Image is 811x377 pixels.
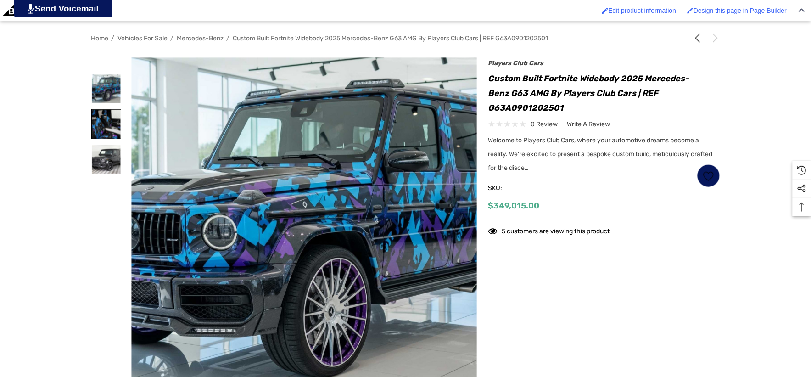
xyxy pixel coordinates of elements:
[91,30,720,46] nav: Breadcrumb
[598,2,681,19] a: Enabled brush for product edit Edit product information
[488,71,720,115] h1: Custom Built Fortnite Widebody 2025 Mercedes-Benz G63 AMG by Players Club Cars | REF G63A0901202501
[531,118,558,130] span: 0 review
[488,136,713,172] span: Welcome to Players Club Cars, where your automotive dreams become a reality. We're excited to pre...
[488,59,544,67] a: Players Club Cars
[609,7,677,14] span: Edit product information
[703,171,714,181] svg: Wish List
[488,182,534,195] span: SKU:
[682,2,791,19] a: Enabled brush for page builder edit. Design this page in Page Builder
[797,166,806,175] svg: Recently Viewed
[602,7,609,14] img: Enabled brush for product edit
[687,7,694,14] img: Enabled brush for page builder edit.
[797,184,806,193] svg: Social Media
[92,110,121,139] img: For Sale: Custom Built Fortnite Widebody 2025 Mercedes-Benz G63 AMG by Players Club Cars | REF G6...
[92,145,121,174] img: For Sale: Custom Built Fortnite Widebody 2025 Mercedes-Benz G63 AMG by Players Club Cars | REF G6...
[91,34,109,42] a: Home
[488,201,540,211] span: $349,015.00
[488,223,610,237] div: 5 customers are viewing this product
[707,34,720,43] a: Next
[177,34,224,42] a: Mercedes-Benz
[693,34,706,43] a: Previous
[92,74,121,103] img: For Sale: Custom Built Fortnite Widebody 2025 Mercedes-Benz G63 AMG by Players Club Cars | REF G6...
[118,34,168,42] a: Vehicles For Sale
[697,164,720,187] a: Wish List
[28,4,34,14] img: PjwhLS0gR2VuZXJhdG9yOiBHcmF2aXQuaW8gLS0+PHN2ZyB4bWxucz0iaHR0cDovL3d3dy53My5vcmcvMjAwMC9zdmciIHhtb...
[694,7,787,14] span: Design this page in Page Builder
[233,34,548,42] a: Custom Built Fortnite Widebody 2025 Mercedes-Benz G63 AMG by Players Club Cars | REF G63A0901202501
[799,8,805,12] img: Close Admin Bar
[567,118,610,130] a: Write a Review
[793,203,811,212] svg: Top
[567,120,610,129] span: Write a Review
